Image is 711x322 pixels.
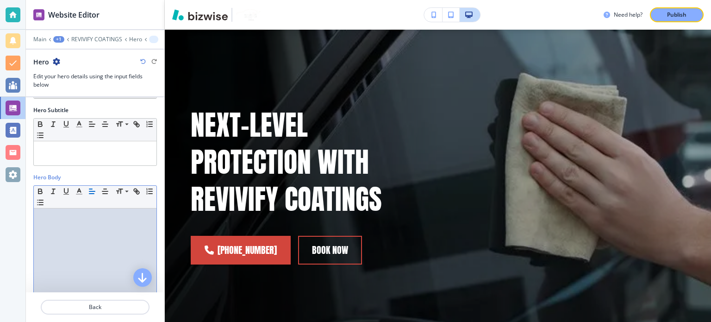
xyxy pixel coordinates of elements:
button: Main [33,36,46,43]
button: Back [41,300,150,315]
img: Your Logo [236,9,261,20]
h2: Hero Subtitle [33,106,69,114]
button: +1 [53,36,64,43]
button: Hero [149,36,158,43]
button: BOOK NOW [298,236,362,265]
p: Publish [667,11,686,19]
h2: Website Editor [48,9,100,20]
button: Publish [650,7,704,22]
button: Hero [129,36,142,43]
h2: Hero Body [33,173,61,182]
img: Bizwise Logo [172,9,228,20]
h3: Edit your hero details using the input fields below [33,72,157,89]
button: REVIVIFY COATINGS [71,36,122,43]
p: Next-Level Protection with Revivify Coatings [191,107,427,217]
img: editor icon [33,9,44,20]
p: Back [42,303,149,311]
h3: Need help? [614,11,642,19]
h2: Hero [33,57,49,67]
a: [PHONE_NUMBER] [191,236,291,265]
